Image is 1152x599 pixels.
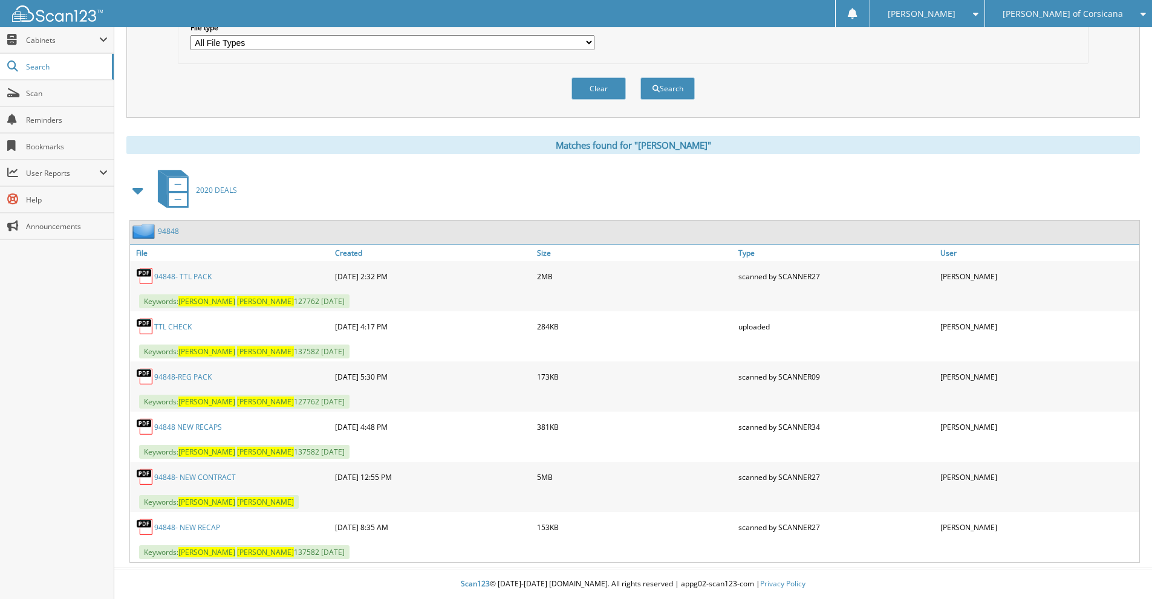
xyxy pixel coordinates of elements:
img: PDF.png [136,317,154,335]
span: [PERSON_NAME] [178,346,235,357]
div: 5MB [534,465,736,489]
a: Privacy Policy [760,578,805,589]
span: Announcements [26,221,108,232]
a: 94848- TTL PACK [154,271,212,282]
div: 284KB [534,314,736,338]
span: Keywords: 127762 [DATE] [139,294,350,308]
span: [PERSON_NAME] [237,547,294,557]
span: [PERSON_NAME] [237,296,294,306]
span: [PERSON_NAME] [178,497,235,507]
label: File type [190,22,594,33]
div: scanned by SCANNER09 [735,364,937,389]
span: Keywords: 137582 [DATE] [139,345,350,358]
div: [PERSON_NAME] [937,515,1139,539]
a: TTL CHECK [154,322,192,332]
span: Keywords: 127762 [DATE] [139,395,350,409]
span: [PERSON_NAME] [178,397,235,407]
a: 94848- NEW RECAP [154,522,220,533]
img: PDF.png [136,267,154,285]
span: [PERSON_NAME] [178,547,235,557]
div: 2MB [534,264,736,288]
a: 94848 [158,226,179,236]
span: Keywords: 137582 [DATE] [139,445,350,459]
span: Scan123 [461,578,490,589]
div: 381KB [534,415,736,439]
div: [DATE] 8:35 AM [332,515,534,539]
span: Keywords: [139,495,299,509]
a: 94848 NEW RECAPS [154,422,222,432]
div: scanned by SCANNER27 [735,465,937,489]
span: [PERSON_NAME] [237,346,294,357]
img: folder2.png [132,224,158,239]
img: PDF.png [136,367,154,386]
span: [PERSON_NAME] [237,497,294,507]
div: [DATE] 4:48 PM [332,415,534,439]
img: PDF.png [136,468,154,486]
a: Size [534,245,736,261]
span: Help [26,195,108,205]
span: 2020 DEALS [196,185,237,195]
span: [PERSON_NAME] [237,397,294,407]
button: Search [640,77,695,100]
span: Bookmarks [26,141,108,152]
a: Created [332,245,534,261]
span: [PERSON_NAME] [178,447,235,457]
a: Type [735,245,937,261]
span: [PERSON_NAME] of Corsicana [1003,10,1123,18]
span: [PERSON_NAME] [237,447,294,457]
img: scan123-logo-white.svg [12,5,103,22]
div: [DATE] 4:17 PM [332,314,534,338]
div: [PERSON_NAME] [937,264,1139,288]
span: [PERSON_NAME] [888,10,955,18]
span: Scan [26,88,108,99]
a: File [130,245,332,261]
div: scanned by SCANNER34 [735,415,937,439]
div: uploaded [735,314,937,338]
button: Clear [571,77,626,100]
div: © [DATE]-[DATE] [DOMAIN_NAME]. All rights reserved | appg02-scan123-com | [114,569,1152,599]
div: scanned by SCANNER27 [735,264,937,288]
a: User [937,245,1139,261]
div: scanned by SCANNER27 [735,515,937,539]
div: [PERSON_NAME] [937,465,1139,489]
a: 2020 DEALS [151,166,237,214]
img: PDF.png [136,518,154,536]
a: 94848-REG PACK [154,372,212,382]
div: 173KB [534,364,736,389]
span: [PERSON_NAME] [178,296,235,306]
div: 153KB [534,515,736,539]
a: 94848- NEW CONTRACT [154,472,236,482]
span: Reminders [26,115,108,125]
div: Matches found for "[PERSON_NAME]" [126,136,1140,154]
span: Cabinets [26,35,99,45]
span: User Reports [26,168,99,178]
iframe: Chat Widget [1092,541,1152,599]
div: [DATE] 12:55 PM [332,465,534,489]
img: PDF.png [136,418,154,436]
div: [PERSON_NAME] [937,314,1139,338]
div: [PERSON_NAME] [937,364,1139,389]
span: Keywords: 137582 [DATE] [139,545,350,559]
span: Search [26,62,106,72]
div: [DATE] 2:32 PM [332,264,534,288]
div: [PERSON_NAME] [937,415,1139,439]
div: [DATE] 5:30 PM [332,364,534,389]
